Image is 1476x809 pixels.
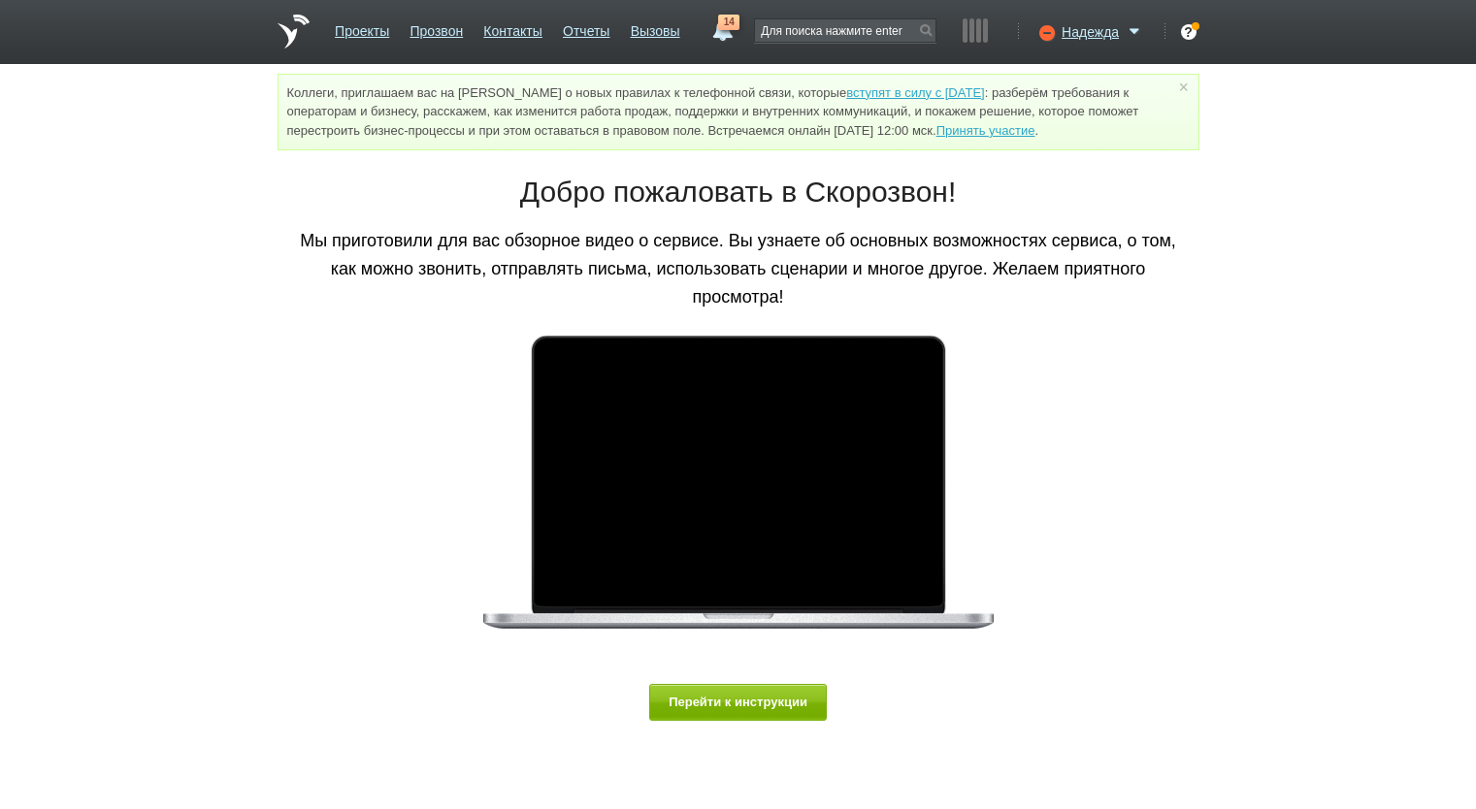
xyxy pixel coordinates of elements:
a: Контакты [483,14,541,42]
a: 14 [705,15,739,38]
p: Мы приготовили для вас обзорное видео о сервисе. Вы узнаете об основных возможностях сервиса, о т... [292,227,1185,310]
a: Вызовы [631,14,680,42]
a: вступят в силу с [DATE] [846,85,985,100]
div: ? [1181,24,1197,40]
a: На главную [278,15,310,49]
span: Надежда [1062,22,1119,42]
span: 14 [718,15,739,30]
a: Проекты [335,14,389,42]
input: Для поиска нажмите enter [755,19,935,42]
a: Отчеты [563,14,609,42]
button: Перейти к инструкции [649,684,828,720]
div: Коллеги, приглашаем вас на [PERSON_NAME] о новых правилах к телефонной связи, которые : разберём ... [278,74,1199,150]
h1: Добро пожаловать в Скорозвон! [292,172,1185,212]
a: Прозвон [410,14,463,42]
a: × [1174,82,1192,91]
a: Надежда [1062,20,1145,40]
a: Принять участие [936,123,1035,138]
